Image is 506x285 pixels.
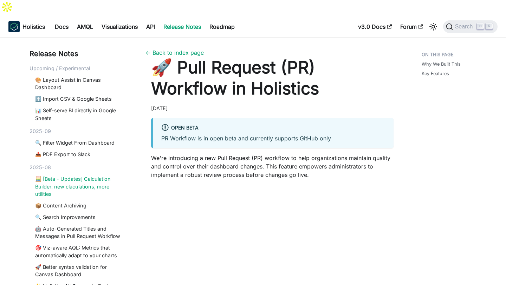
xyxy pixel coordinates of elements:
a: 🧮 [Beta - Updates] Calculation Builder: new claculations, more utilities [35,175,126,198]
a: AMQL [73,21,97,32]
a: Release Notes [159,21,205,32]
a: 🔍 Search Improvements [35,213,126,221]
div: 2025-09 [30,127,129,135]
a: Key Features [422,70,449,77]
a: 🤖 Auto-Generated Titles and Messages in Pull Request Workflow [35,225,126,240]
p: We're introducing a new Pull Request (PR) workflow to help organizations maintain quality and con... [151,154,394,179]
a: 📊 Self-serve BI directly in Google Sheets [35,107,126,122]
a: Why We Built This [422,61,461,67]
time: [DATE] [151,105,168,111]
kbd: K [486,23,493,29]
a: ⬆️ Import CSV & Google Sheets [35,95,126,103]
a: 🎯 Viz-aware AQL: Metrics that automatically adapt to your charts [35,244,126,259]
a: 🚀 Better syntax validation for Canvas Dashboard [35,263,126,278]
p: PR Workflow is in open beta and currently supports GitHub only [161,134,385,142]
a: Docs [51,21,73,32]
a: 📦 Content Archiving [35,202,126,210]
b: Holistics [22,22,45,31]
div: Release Notes [30,48,129,59]
a: 📤 PDF Export to Slack [35,151,126,158]
button: Search (Command+K) [443,20,498,33]
a: Visualizations [97,21,142,32]
a: Roadmap [205,21,239,32]
div: Open Beta [161,124,385,133]
button: Switch between dark and light mode (currently light mode) [428,21,439,32]
kbd: ⌘ [477,23,484,29]
div: 2025-08 [30,164,129,171]
span: Search [453,24,477,30]
a: ← Back to index page [145,49,204,56]
div: Upcoming / Experimental [30,65,129,72]
a: API [142,21,159,32]
h1: 🚀 Pull Request (PR) Workflow in Holistics [151,57,394,99]
a: Forum [396,21,427,32]
a: HolisticsHolistics [8,21,45,32]
a: v3.0 Docs [354,21,396,32]
a: 🎨 Layout Assist in Canvas Dashboard [35,76,126,91]
a: 🔍 Filter Widget From Dashboard [35,139,126,147]
img: Holistics [8,21,20,32]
